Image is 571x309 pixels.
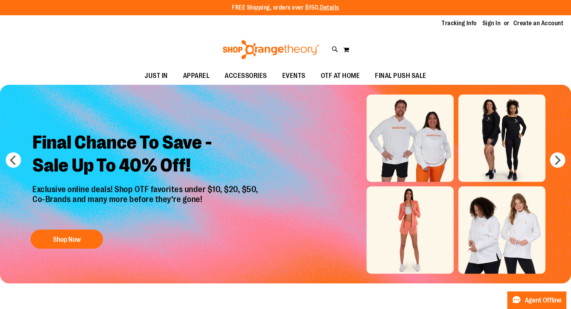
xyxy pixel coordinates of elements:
a: Tracking Info [442,19,477,28]
span: ACCESSORIES [225,67,267,84]
span: EVENTS [282,67,306,84]
a: FINAL PUSH SALE [367,67,434,85]
span: FINAL PUSH SALE [375,67,426,84]
button: prev [6,152,21,168]
a: EVENTS [275,67,313,85]
a: Final Chance To Save -Sale Up To 40% Off! Exclusive online deals! Shop OTF favorites under $10, $... [27,125,266,252]
a: JUST IN [137,67,175,85]
span: OTF AT HOME [321,67,360,84]
a: Sign In [483,19,501,28]
h2: Final Chance To Save - Sale Up To 40% Off! [27,125,266,184]
span: APPAREL [183,67,210,84]
span: JUST IN [145,67,168,84]
a: Create an Account [513,19,564,28]
p: FREE Shipping, orders over $150. [232,3,339,12]
p: Exclusive online deals! Shop OTF favorites under $10, $20, $50, Co-Brands and many more before th... [27,184,266,222]
img: Shop Orangetheory [222,40,320,59]
a: ACCESSORIES [217,67,275,85]
button: Shop Now [31,230,103,249]
a: OTF AT HOME [313,67,368,85]
a: Details [320,4,339,11]
span: Agent Offline [525,297,561,304]
a: APPAREL [175,67,217,85]
button: Agent Offline [507,291,566,309]
button: next [550,152,565,168]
